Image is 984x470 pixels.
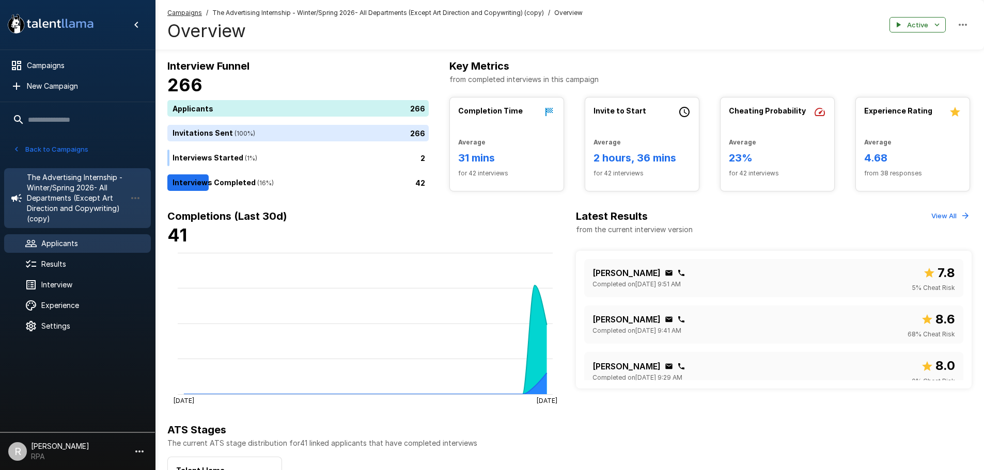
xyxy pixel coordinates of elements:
[912,283,955,293] span: 5 % Cheat Risk
[167,74,202,95] b: 266
[677,269,685,277] div: Click to copy
[912,376,955,386] span: 0 % Cheat Risk
[206,8,208,18] span: /
[167,60,249,72] b: Interview Funnel
[167,210,287,222] b: Completions (Last 30d)
[729,168,826,179] span: for 42 interviews
[449,74,972,85] p: from completed interviews in this campaign
[592,279,681,289] span: Completed on [DATE] 9:51 AM
[212,8,544,18] span: The Advertising Internship - Winter/Spring 2026- All Departments (Except Art Direction and Copywr...
[167,224,187,246] b: 41
[908,329,955,339] span: 68 % Cheat Risk
[415,177,425,188] p: 42
[592,313,661,326] p: [PERSON_NAME]
[458,138,486,146] b: Average
[921,356,955,376] span: Overall score out of 10
[449,60,509,72] b: Key Metrics
[420,153,425,164] p: 2
[167,424,226,436] b: ATS Stages
[458,106,523,115] b: Completion Time
[938,265,955,280] b: 7.8
[665,362,673,370] div: Click to copy
[864,138,892,146] b: Average
[458,168,555,179] span: for 42 interviews
[864,150,961,166] h6: 4.68
[677,362,685,370] div: Click to copy
[923,263,955,283] span: Overall score out of 10
[410,103,425,114] p: 266
[935,358,955,373] b: 8.0
[592,372,682,383] span: Completed on [DATE] 9:29 AM
[889,17,946,33] button: Active
[935,312,955,327] b: 8.6
[593,150,691,166] h6: 2 hours, 36 mins
[592,360,661,372] p: [PERSON_NAME]
[929,208,972,224] button: View All
[576,224,693,235] p: from the current interview version
[593,106,646,115] b: Invite to Start
[548,8,550,18] span: /
[410,128,425,139] p: 266
[665,315,673,323] div: Click to copy
[537,396,557,404] tspan: [DATE]
[592,326,681,336] span: Completed on [DATE] 9:41 AM
[729,106,806,115] b: Cheating Probability
[167,9,202,17] u: Campaigns
[576,210,648,222] b: Latest Results
[458,150,555,166] h6: 31 mins
[167,20,583,42] h4: Overview
[593,138,621,146] b: Average
[592,267,661,279] p: [PERSON_NAME]
[864,106,932,115] b: Experience Rating
[665,269,673,277] div: Click to copy
[167,438,972,448] p: The current ATS stage distribution for 41 linked applicants that have completed interviews
[677,315,685,323] div: Click to copy
[593,168,691,179] span: for 42 interviews
[729,138,756,146] b: Average
[174,396,194,404] tspan: [DATE]
[864,168,961,179] span: from 38 responses
[554,8,583,18] span: Overview
[729,150,826,166] h6: 23%
[921,310,955,329] span: Overall score out of 10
